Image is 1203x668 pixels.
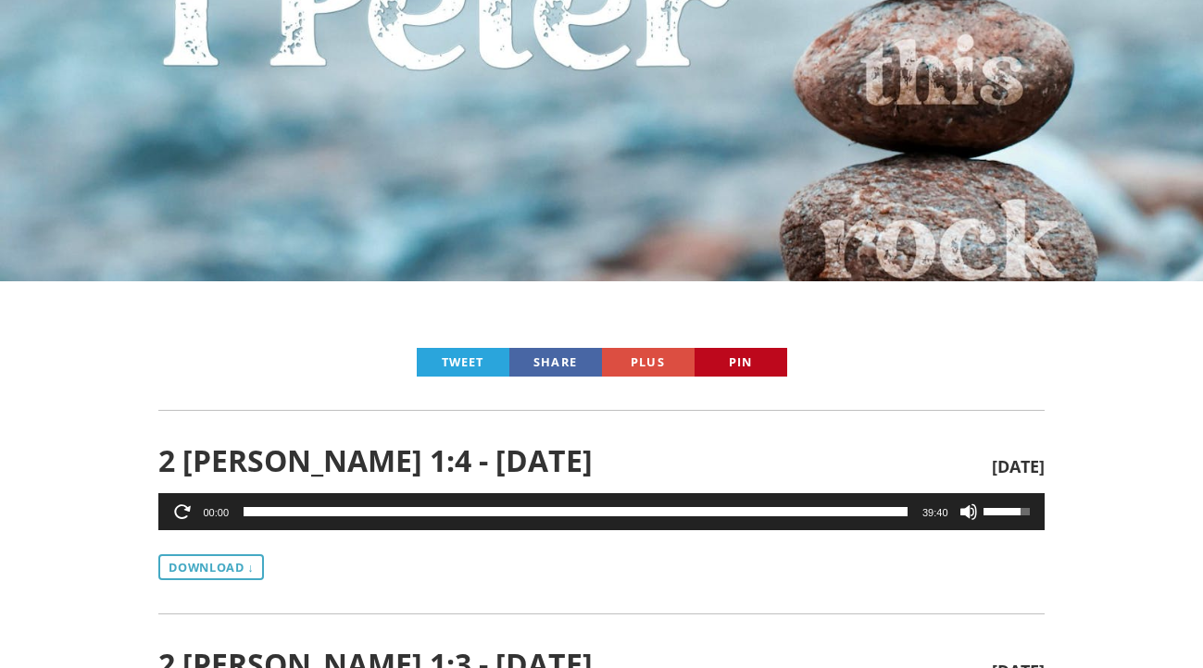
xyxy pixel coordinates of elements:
[158,444,991,476] span: 2 [PERSON_NAME] 1:4 - [DATE]
[203,507,229,518] span: 00:00
[158,554,264,580] a: Download ↓
[959,502,978,521] button: Mute
[173,502,192,521] button: Play
[244,507,908,516] span: Time Slider
[984,493,1035,526] a: Volume Slider
[992,458,1045,476] span: [DATE]
[158,493,1044,530] div: Audio Player
[509,348,602,377] a: Share
[922,507,948,518] span: 39:40
[695,348,787,377] a: Pin
[417,348,509,377] a: Tweet
[602,348,695,377] a: Plus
